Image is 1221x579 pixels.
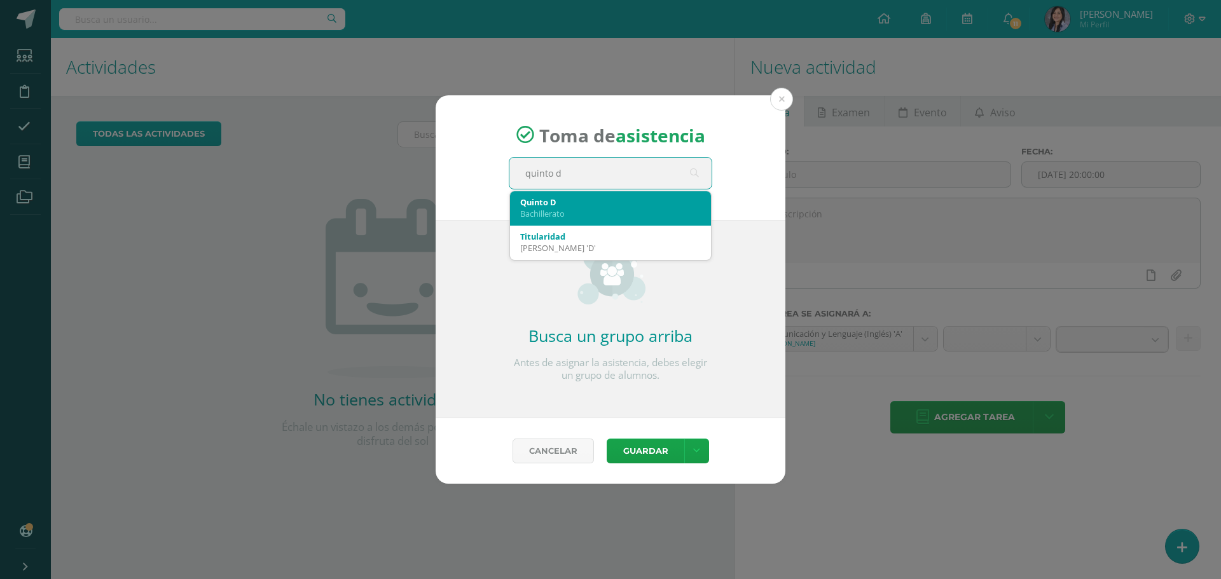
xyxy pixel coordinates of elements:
[509,325,712,346] h2: Busca un grupo arriba
[770,88,793,111] button: Close (Esc)
[520,208,701,219] div: Bachillerato
[509,357,712,382] p: Antes de asignar la asistencia, debes elegir un grupo de alumnos.
[607,439,684,463] button: Guardar
[513,439,594,463] a: Cancelar
[520,242,701,254] div: [PERSON_NAME] 'D'
[576,241,645,304] img: groups_small.png
[520,231,701,242] div: Titularidad
[520,196,701,208] div: Quinto D
[539,123,705,147] span: Toma de
[509,158,712,189] input: Busca un grado o sección aquí...
[616,123,705,147] strong: asistencia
